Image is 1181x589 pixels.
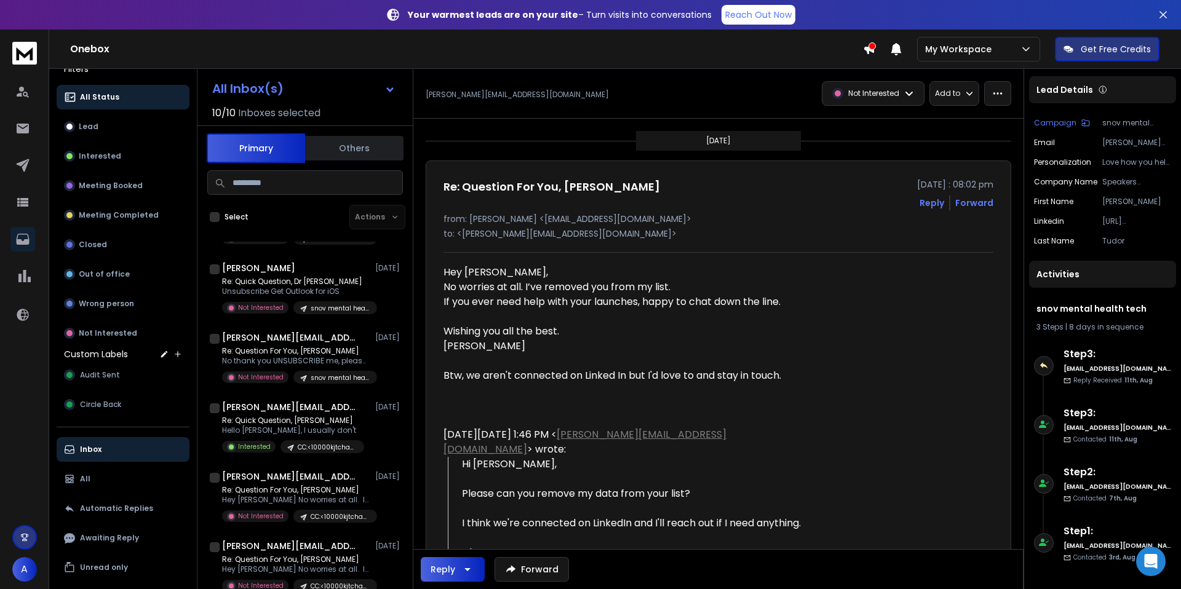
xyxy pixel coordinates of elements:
[202,76,405,101] button: All Inbox(s)
[57,291,189,316] button: Wrong person
[408,9,578,21] strong: Your warmest leads are on your site
[222,555,370,564] p: Re: Question For You, [PERSON_NAME]
[1102,236,1171,246] p: Tudor
[1036,322,1169,332] div: |
[1064,465,1171,480] h6: Step 2 :
[426,90,609,100] p: [PERSON_NAME][EMAIL_ADDRESS][DOMAIN_NAME]
[1102,216,1171,226] p: [URL][DOMAIN_NAME]
[57,555,189,580] button: Unread only
[57,114,189,139] button: Lead
[1034,236,1074,246] p: Last Name
[443,265,803,280] div: Hey [PERSON_NAME],
[79,181,143,191] p: Meeting Booked
[1109,553,1135,562] span: 3rd, Aug
[1073,435,1137,444] p: Contacted
[298,443,357,452] p: CC:<10000kjtchable(444)[DATE]
[79,240,107,250] p: Closed
[375,472,403,481] p: [DATE]
[1069,322,1143,332] span: 8 days in sequence
[222,356,370,366] p: No thank you UNSUBSCRIBE me, please. Most
[238,512,284,521] p: Not Interested
[1102,157,1171,167] p: Love how you help communities with speakers and campaigns to reduce stigma and support mental hea...
[238,442,271,451] p: Interested
[722,5,795,25] a: Reach Out Now
[80,92,119,102] p: All Status
[1064,482,1171,491] h6: [EMAIL_ADDRESS][DOMAIN_NAME]
[1034,177,1097,187] p: Company Name
[79,151,121,161] p: Interested
[57,321,189,346] button: Not Interested
[222,262,295,274] h1: [PERSON_NAME]
[1064,541,1171,550] h6: [EMAIL_ADDRESS][DOMAIN_NAME]
[238,373,284,382] p: Not Interested
[57,496,189,521] button: Automatic Replies
[80,370,120,380] span: Audit Sent
[1102,177,1171,187] p: Speakers Collective
[706,136,731,146] p: [DATE]
[12,42,37,65] img: logo
[443,294,803,383] div: If you ever need help with your launches, happy to chat down the line. Wishing you all the best. ...
[222,564,370,574] p: Hey [PERSON_NAME] No worries at all. I’ve
[1034,157,1091,167] p: Personalization
[462,545,803,560] div: Cheers,
[1064,524,1171,539] h6: Step 1 :
[12,557,37,582] button: A
[212,82,284,95] h1: All Inbox(s)
[80,445,101,454] p: Inbox
[1073,494,1137,503] p: Contacted
[222,540,357,552] h1: [PERSON_NAME][EMAIL_ADDRESS][DOMAIN_NAME]
[1036,302,1169,315] h1: snov mental health tech
[1109,494,1137,503] span: 7th, Aug
[207,133,305,163] button: Primary
[1064,423,1171,432] h6: [EMAIL_ADDRESS][DOMAIN_NAME]
[1034,197,1073,207] p: First Name
[1029,261,1176,288] div: Activities
[79,269,130,279] p: Out of office
[443,280,803,294] div: No worries at all. I’ve removed you from my list.
[57,85,189,109] button: All Status
[79,299,134,309] p: Wrong person
[305,135,404,162] button: Others
[222,401,357,413] h1: [PERSON_NAME][EMAIL_ADDRESS][DOMAIN_NAME]
[222,287,370,296] p: Unsubscribe Get Outlook for iOS
[1109,435,1137,444] span: 11th, Aug
[212,106,236,121] span: 10 / 10
[311,373,370,382] p: snov mental health tech
[1036,322,1064,332] span: 3 Steps
[917,178,993,191] p: [DATE] : 08:02 pm
[64,348,128,360] h3: Custom Labels
[311,304,370,313] p: snov mental health tech
[375,541,403,551] p: [DATE]
[1064,406,1171,421] h6: Step 3 :
[431,563,455,575] div: Reply
[222,346,370,356] p: Re: Question For You, [PERSON_NAME]
[1034,118,1076,128] p: Campaign
[57,232,189,257] button: Closed
[222,485,370,495] p: Re: Question For You, [PERSON_NAME]
[495,557,569,582] button: Forward
[57,392,189,417] button: Circle Back
[1034,118,1090,128] button: Campaign
[238,303,284,312] p: Not Interested
[1102,118,1171,128] p: snov mental health tech
[1036,84,1093,96] p: Lead Details
[57,467,189,491] button: All
[57,144,189,168] button: Interested
[222,331,357,344] h1: [PERSON_NAME][EMAIL_ADDRESS][DOMAIN_NAME]
[80,533,139,543] p: Awaiting Reply
[443,178,660,196] h1: Re: Question For You, [PERSON_NAME]
[311,512,370,521] p: CC:<10000kjtchable(444)[DATE]
[57,60,189,77] h3: Filters
[80,504,153,513] p: Automatic Replies
[70,42,863,57] h1: Onebox
[1081,43,1151,55] p: Get Free Credits
[57,173,189,198] button: Meeting Booked
[57,526,189,550] button: Awaiting Reply
[80,563,128,572] p: Unread only
[79,210,159,220] p: Meeting Completed
[462,486,803,501] div: Please can you remove my data from your list?
[421,557,485,582] button: Reply
[955,197,993,209] div: Forward
[57,203,189,227] button: Meeting Completed
[408,9,712,21] p: – Turn visits into conversations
